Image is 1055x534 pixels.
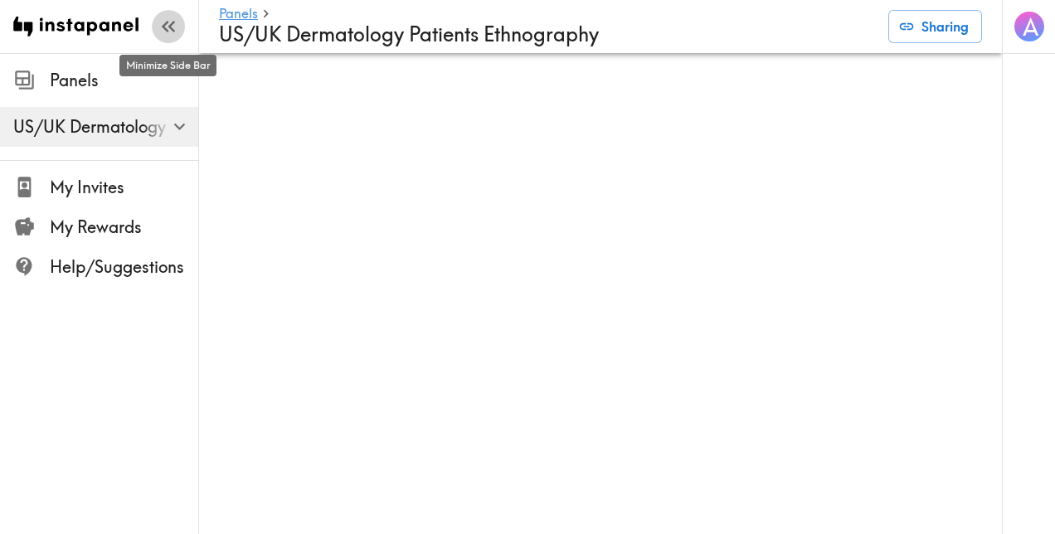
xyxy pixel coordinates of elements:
[888,10,982,43] button: Sharing
[50,176,198,199] span: My Invites
[50,255,198,279] span: Help/Suggestions
[50,216,198,239] span: My Rewards
[13,115,198,138] span: US/UK Dermatology Patients Ethnography
[219,22,875,46] h4: US/UK Dermatology Patients Ethnography
[119,55,216,76] div: Minimize Side Bar
[1013,10,1046,43] button: A
[50,69,198,92] span: Panels
[1023,12,1038,41] span: A
[219,7,258,22] a: Panels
